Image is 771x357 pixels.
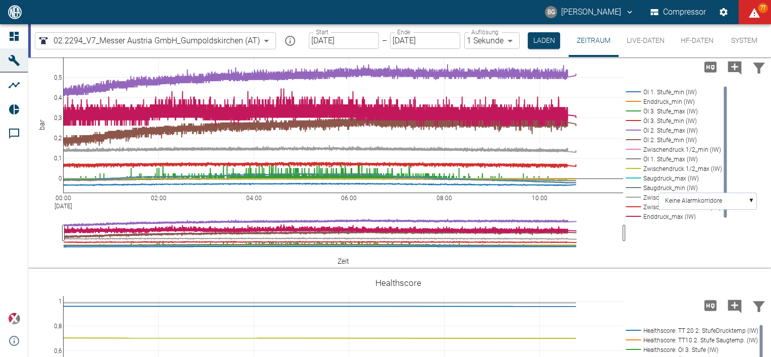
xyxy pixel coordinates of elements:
button: Einstellungen [714,3,733,21]
p: – [382,35,387,46]
input: DD.MM.YYYY [309,32,379,49]
span: 77 [758,3,768,13]
button: mission info [280,31,300,51]
button: Live-Daten [619,24,673,57]
span: Hohe Auflösung [698,62,723,71]
input: DD.MM.YYYY [390,32,460,49]
button: Daten filtern [747,54,771,80]
button: Kommentar hinzufügen [723,54,747,80]
div: 1 Sekunde [464,32,520,49]
button: HF-Daten [673,24,722,57]
img: Xplore Logo [8,313,20,325]
button: Daten filtern [747,292,771,319]
span: 02.2294_V7_Messer Austria GmbH_Gumpoldskirchen (AT) [53,35,260,46]
button: Laden [528,32,560,49]
label: Ende [397,28,410,36]
div: BG [545,6,557,18]
label: Start [316,28,328,36]
label: Auflösung [471,28,499,36]
button: Kommentar hinzufügen [723,292,747,319]
a: 02.2294_V7_Messer Austria GmbH_Gumpoldskirchen (AT) [37,35,260,47]
button: System [722,24,767,57]
button: Compressor [648,3,708,21]
span: Hohe Auflösung [698,300,723,310]
button: Zeitraum [569,24,619,57]
img: logo [7,5,23,19]
button: bjoern.gietz@neuman-esser.com [543,3,636,21]
text: Keine Alarmkorridore [665,198,722,205]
